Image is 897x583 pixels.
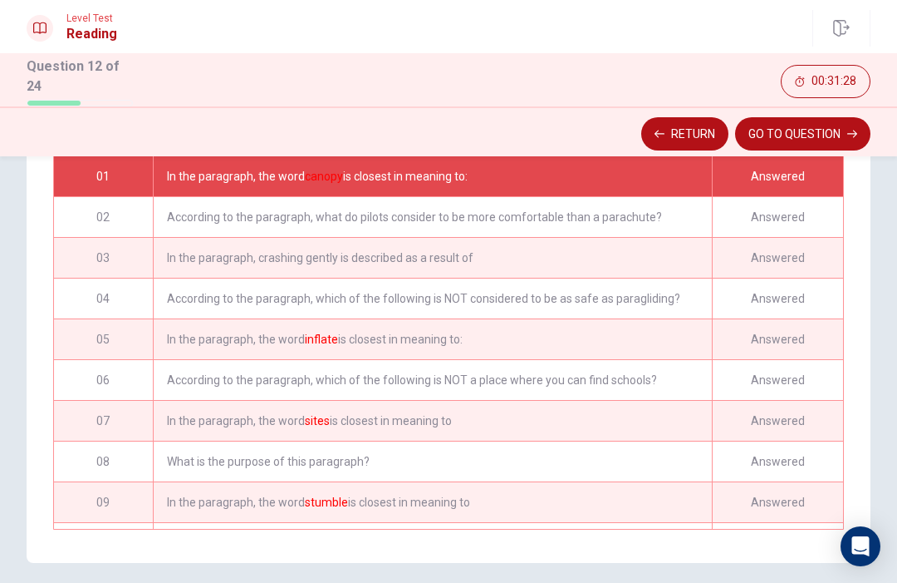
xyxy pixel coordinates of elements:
[54,319,153,359] div: 05
[305,170,343,183] font: canopy
[153,319,712,359] div: In the paragraph, the word is closest in meaning to:
[54,482,153,522] div: 09
[735,117,870,151] button: GO TO QUESTION
[153,238,712,278] div: In the paragraph, crashing gently is described as a result of
[66,12,117,24] span: Level Test
[153,197,712,237] div: According to the paragraph, what do pilots consider to be more comfortable than a parachute?
[153,523,712,563] div: According to the passage, who would qualify to be a potential paraglider pilot?
[153,401,712,441] div: In the paragraph, the word is closest in meaning to
[305,414,330,427] font: sites
[641,117,728,151] button: Return
[153,482,712,522] div: In the paragraph, the word is closest in meaning to
[27,57,133,96] h1: Question 12 of 24
[54,197,153,237] div: 02
[153,360,712,400] div: According to the paragraph, which of the following is NOT a place where you can find schools?
[712,197,843,237] div: Answered
[712,238,843,278] div: Answered
[54,238,153,278] div: 03
[811,75,856,88] span: 00:31:28
[841,526,880,566] div: Open Intercom Messenger
[305,333,338,346] font: inflate
[712,401,843,441] div: Answered
[712,156,843,196] div: Answered
[66,24,117,44] h1: Reading
[712,360,843,400] div: Answered
[54,360,153,400] div: 06
[781,65,870,98] button: 00:31:28
[54,156,153,196] div: 01
[54,523,153,563] div: 10
[712,482,843,522] div: Answered
[712,442,843,482] div: Answered
[153,156,712,196] div: In the paragraph, the word is closest in meaning to:
[712,319,843,359] div: Answered
[153,442,712,482] div: What is the purpose of this paragraph?
[712,523,843,563] div: Answered
[54,279,153,319] div: 04
[305,496,348,509] font: stumble
[712,279,843,319] div: Answered
[153,279,712,319] div: According to the paragraph, which of the following is NOT considered to be as safe as paragliding?
[54,442,153,482] div: 08
[54,401,153,441] div: 07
